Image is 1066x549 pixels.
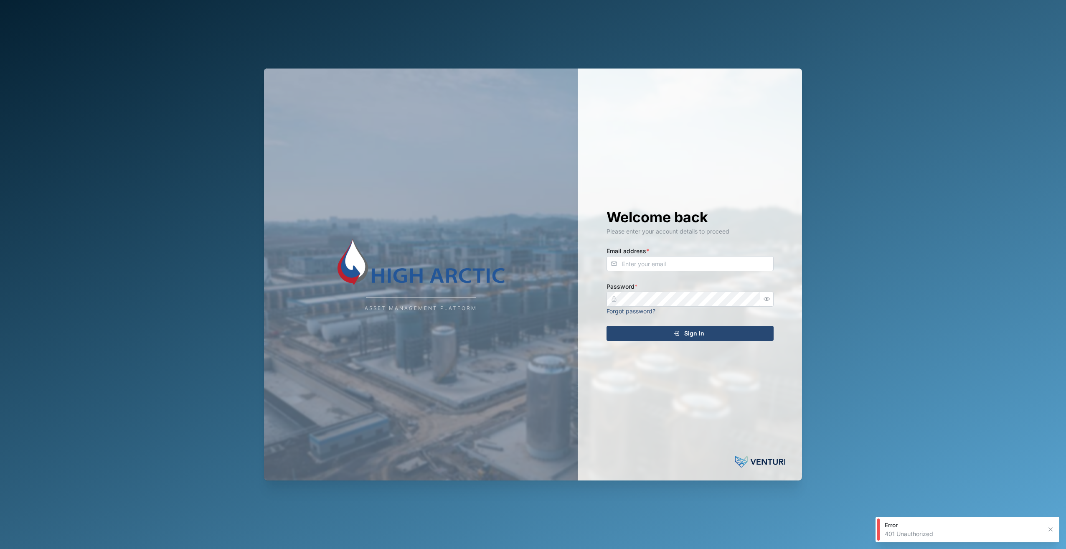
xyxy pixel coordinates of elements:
[735,454,785,470] img: Venturi
[607,227,774,236] div: Please enter your account details to proceed
[607,282,637,291] label: Password
[607,247,649,256] label: Email address
[885,521,1042,529] div: Error
[607,308,655,315] a: Forgot password?
[365,305,477,313] div: Asset Management Platform
[607,256,774,271] input: Enter your email
[885,530,1042,538] div: 401 Unauthorized
[607,326,774,341] button: Sign In
[338,236,505,287] img: Company Logo
[607,208,774,226] h1: Welcome back
[684,326,704,341] span: Sign In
